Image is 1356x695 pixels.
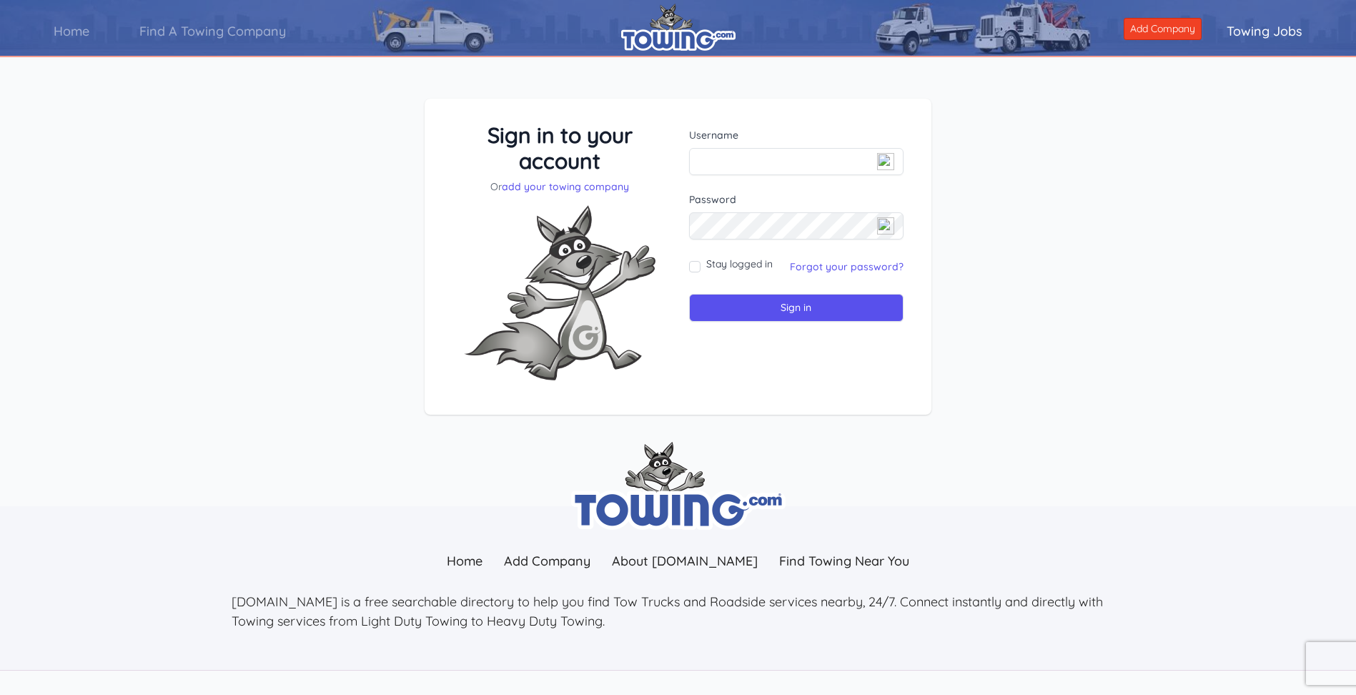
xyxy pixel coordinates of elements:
[452,179,668,194] p: Or
[452,194,667,392] img: Fox-Excited.png
[436,546,493,576] a: Home
[689,294,904,322] input: Sign in
[452,122,668,174] h3: Sign in to your account
[1202,11,1327,51] a: Towing Jobs
[877,153,894,170] img: npw-badge-icon-locked.svg
[601,546,768,576] a: About [DOMAIN_NAME]
[232,592,1125,631] p: [DOMAIN_NAME] is a free searchable directory to help you find Tow Trucks and Roadside services ne...
[877,217,894,235] img: npw-badge-icon-locked.svg
[768,546,920,576] a: Find Towing Near You
[706,257,773,271] label: Stay logged in
[689,192,904,207] label: Password
[493,546,601,576] a: Add Company
[29,11,114,51] a: Home
[790,260,904,273] a: Forgot your password?
[571,442,786,530] img: towing
[502,180,629,193] a: add your towing company
[689,128,904,142] label: Username
[621,4,736,51] img: logo.png
[1124,18,1202,40] a: Add Company
[114,11,311,51] a: Find A Towing Company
